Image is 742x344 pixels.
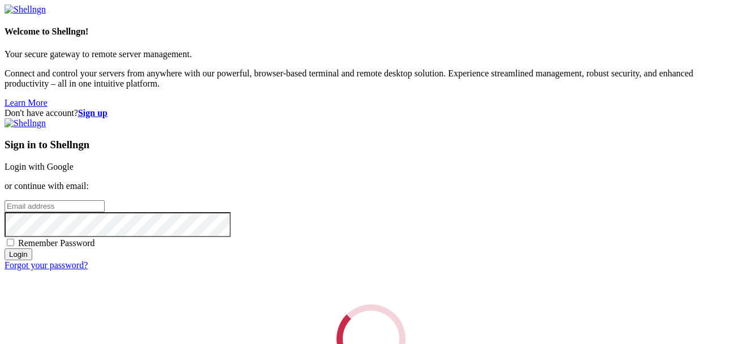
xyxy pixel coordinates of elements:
[5,49,737,59] p: Your secure gateway to remote server management.
[5,118,46,128] img: Shellngn
[5,200,105,212] input: Email address
[5,27,737,37] h4: Welcome to Shellngn!
[5,260,88,270] a: Forgot your password?
[7,239,14,246] input: Remember Password
[5,98,48,107] a: Learn More
[5,68,737,89] p: Connect and control your servers from anywhere with our powerful, browser-based terminal and remo...
[5,181,737,191] p: or continue with email:
[5,248,32,260] input: Login
[5,5,46,15] img: Shellngn
[78,108,107,118] a: Sign up
[18,238,95,248] span: Remember Password
[5,108,737,118] div: Don't have account?
[5,162,74,171] a: Login with Google
[5,139,737,151] h3: Sign in to Shellngn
